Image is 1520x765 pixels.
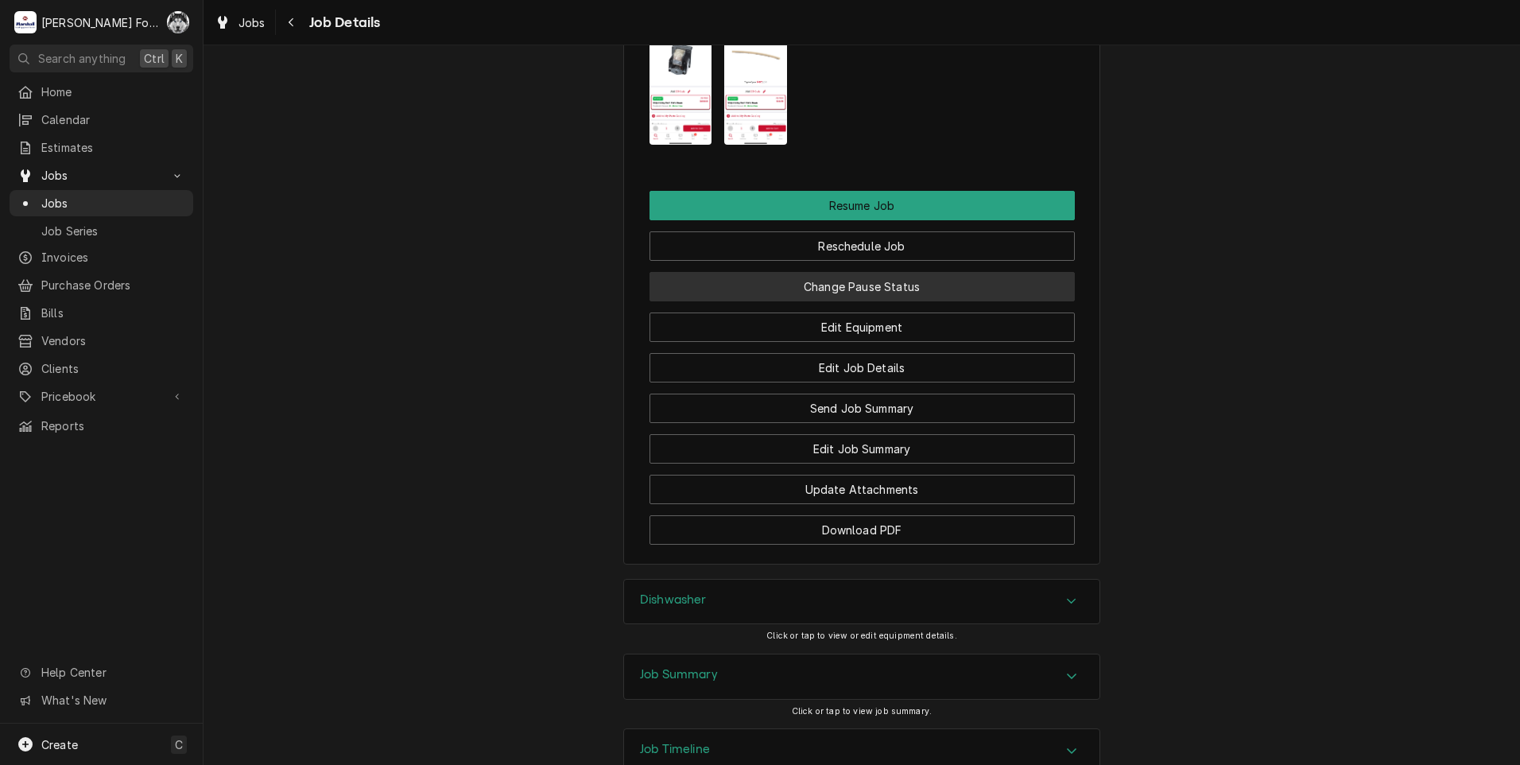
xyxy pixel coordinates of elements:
div: [PERSON_NAME] Food Equipment Service [41,14,158,31]
button: Change Pause Status [649,272,1075,301]
img: HC6XPDS6qmg1SoQ1VYQA [724,9,787,145]
a: Home [10,79,193,105]
h3: Job Timeline [640,742,710,757]
span: Clients [41,360,185,377]
h3: Dishwasher [640,592,707,608]
a: Purchase Orders [10,272,193,298]
a: Clients [10,355,193,382]
span: Estimates [41,139,185,156]
a: Bills [10,300,193,326]
a: Jobs [10,190,193,216]
h3: Job Summary [640,667,718,682]
a: Vendors [10,328,193,354]
button: Reschedule Job [649,231,1075,261]
span: Bills [41,305,185,321]
div: Accordion Header [624,654,1099,699]
div: Accordion Header [624,580,1099,624]
span: Jobs [41,167,161,184]
div: M [14,11,37,33]
button: Accordion Details Expand Trigger [624,580,1099,624]
a: Go to Pricebook [10,383,193,410]
button: Accordion Details Expand Trigger [624,654,1099,699]
div: Button Group Row [649,191,1075,220]
div: Button Group Row [649,220,1075,261]
img: NhmuV4EbSZ9Fr2uKJfZw [649,9,712,145]
span: Ctrl [144,50,165,67]
a: Jobs [208,10,272,36]
span: Help Center [41,664,184,681]
div: Marshall Food Equipment Service's Avatar [14,11,37,33]
span: Jobs [41,195,185,212]
button: Search anythingCtrlK [10,45,193,72]
span: Click or tap to view or edit equipment details. [766,631,957,641]
a: Job Series [10,218,193,244]
span: Jobs [238,14,266,31]
span: Invoices [41,249,185,266]
div: Dishwasher [623,579,1100,625]
span: Click or tap to view job summary. [792,706,932,716]
button: Resume Job [649,191,1075,220]
a: Go to Help Center [10,659,193,685]
div: Button Group Row [649,342,1075,382]
span: Purchase Orders [41,277,185,293]
div: Chris Murphy (103)'s Avatar [167,11,189,33]
a: Go to Jobs [10,162,193,188]
div: Job Summary [623,654,1100,700]
div: Button Group Row [649,261,1075,301]
span: Calendar [41,111,185,128]
div: Button Group Row [649,504,1075,545]
a: Estimates [10,134,193,161]
span: Job Series [41,223,185,239]
span: Vendors [41,332,185,349]
button: Edit Equipment [649,313,1075,342]
button: Edit Job Summary [649,434,1075,464]
span: Job Details [304,12,381,33]
span: C [175,736,183,753]
span: Create [41,738,78,751]
span: K [176,50,183,67]
div: Button Group Row [649,464,1075,504]
a: Invoices [10,244,193,270]
span: Home [41,83,185,100]
span: Pricebook [41,388,161,405]
button: Update Attachments [649,475,1075,504]
button: Navigate back [279,10,304,35]
button: Edit Job Details [649,353,1075,382]
div: C( [167,11,189,33]
a: Reports [10,413,193,439]
span: Reports [41,417,185,434]
a: Go to What's New [10,687,193,713]
div: Button Group Row [649,382,1075,423]
div: Button Group Row [649,301,1075,342]
span: What's New [41,692,184,709]
div: Button Group [649,191,1075,545]
button: Download PDF [649,515,1075,545]
div: Button Group Row [649,423,1075,464]
button: Send Job Summary [649,394,1075,423]
a: Calendar [10,107,193,133]
span: Search anything [38,50,126,67]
